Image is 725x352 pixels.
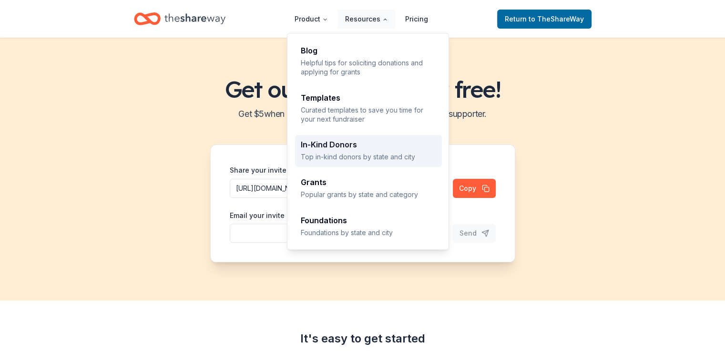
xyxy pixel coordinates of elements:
a: BlogHelpful tips for soliciting donations and applying for grants [295,41,442,83]
a: Pricing [398,10,436,29]
label: Share your invite link [230,166,300,175]
div: Foundations [301,217,436,224]
p: Popular grants by state and category [301,190,436,199]
p: Helpful tips for soliciting donations and applying for grants [301,58,436,77]
div: In-Kind Donors [301,141,436,148]
nav: Main [287,8,436,30]
div: Blog [301,47,436,54]
a: GrantsPopular grants by state and category [295,173,442,205]
button: Product [287,10,336,29]
div: Resources [287,33,449,250]
span: to TheShareWay [529,15,584,23]
h2: Get $ 5 when a friend signs up, $ 25 when they become a supporter. [11,106,714,122]
div: It's easy to get started [134,331,592,346]
a: Returnto TheShareWay [497,10,592,29]
a: In-Kind DonorsTop in-kind donors by state and city [295,135,442,167]
div: Templates [301,94,436,102]
a: FoundationsFoundations by state and city [295,211,442,243]
a: Home [134,8,225,30]
button: Copy [453,179,496,198]
button: Resources [337,10,396,29]
p: Curated templates to save you time for your next fundraiser [301,105,436,124]
p: Foundations by state and city [301,228,436,237]
h1: Get our paid plans for free! [11,76,714,103]
span: Return [505,13,584,25]
div: Grants [301,178,436,186]
a: TemplatesCurated templates to save you time for your next fundraiser [295,88,442,130]
p: Top in-kind donors by state and city [301,152,436,161]
label: Email your invite [230,211,285,220]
